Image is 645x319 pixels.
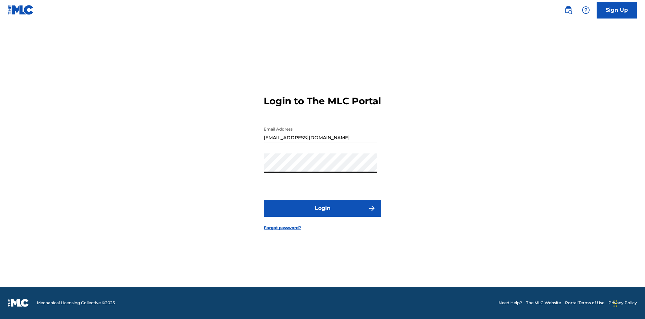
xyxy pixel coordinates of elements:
[579,3,593,17] div: Help
[368,204,376,212] img: f7272a7cc735f4ea7f67.svg
[526,300,561,306] a: The MLC Website
[613,293,617,314] div: Drag
[37,300,115,306] span: Mechanical Licensing Collective © 2025
[562,3,575,17] a: Public Search
[611,287,645,319] iframe: Chat Widget
[8,5,34,15] img: MLC Logo
[564,6,572,14] img: search
[597,2,637,19] a: Sign Up
[264,95,381,107] h3: Login to The MLC Portal
[264,225,301,231] a: Forgot password?
[582,6,590,14] img: help
[565,300,604,306] a: Portal Terms of Use
[8,299,29,307] img: logo
[499,300,522,306] a: Need Help?
[264,200,381,217] button: Login
[608,300,637,306] a: Privacy Policy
